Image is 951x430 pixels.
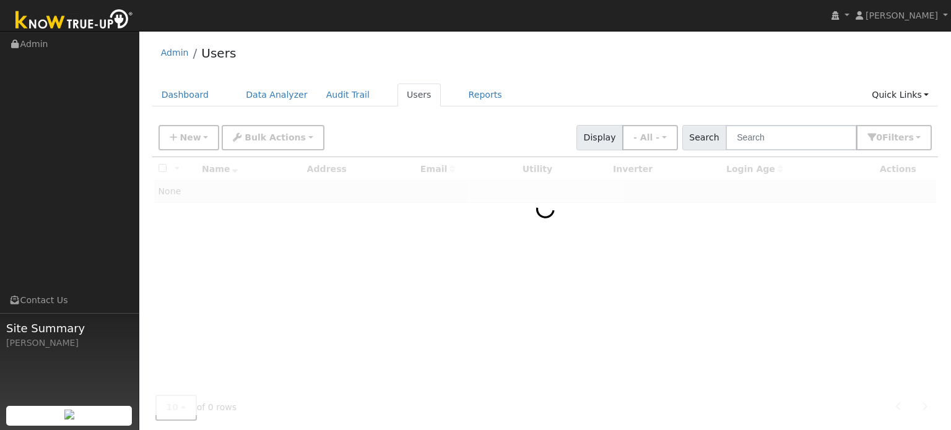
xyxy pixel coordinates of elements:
[459,84,511,106] a: Reports
[908,132,913,142] span: s
[882,132,914,142] span: Filter
[576,125,623,150] span: Display
[245,132,306,142] span: Bulk Actions
[317,84,379,106] a: Audit Trail
[6,320,132,337] span: Site Summary
[9,7,139,35] img: Know True-Up
[237,84,317,106] a: Data Analyzer
[622,125,678,150] button: - All -
[64,410,74,419] img: retrieve
[866,11,938,20] span: [PERSON_NAME]
[856,125,932,150] button: 0Filters
[6,337,132,350] div: [PERSON_NAME]
[682,125,726,150] span: Search
[158,125,220,150] button: New
[397,84,441,106] a: Users
[726,125,857,150] input: Search
[862,84,938,106] a: Quick Links
[222,125,324,150] button: Bulk Actions
[161,48,189,58] a: Admin
[201,46,236,61] a: Users
[152,84,219,106] a: Dashboard
[180,132,201,142] span: New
